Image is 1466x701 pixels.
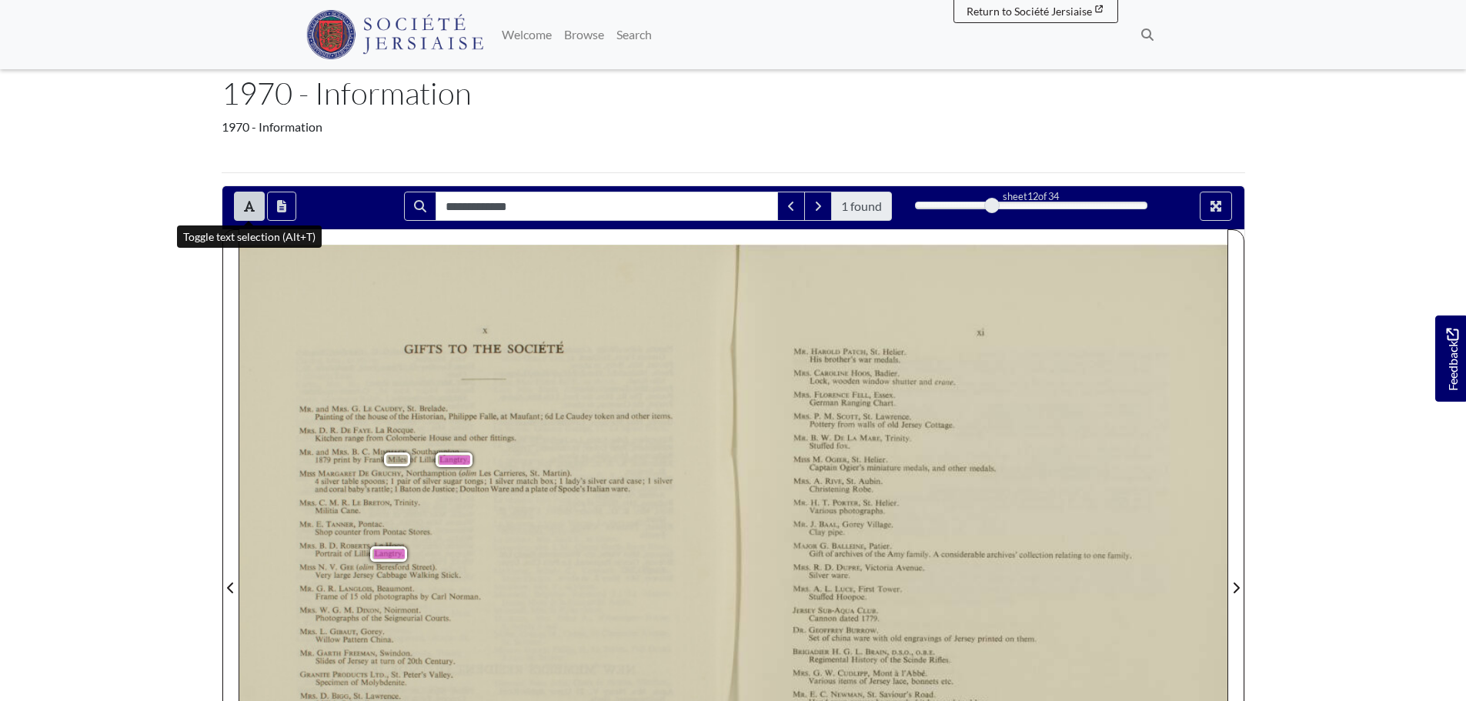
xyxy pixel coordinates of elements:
span: Trinity. [394,499,414,507]
span: [PERSON_NAME]. [449,591,511,600]
span: spoons; [361,478,384,486]
span: Pottery [810,420,830,428]
span: the [355,412,363,419]
span: His [810,355,820,363]
span: 1 [559,478,562,483]
span: from [366,433,381,442]
span: MRS. [793,476,807,484]
span: 1 [391,478,393,483]
span: P. [814,412,817,419]
span: SOCIETE [508,339,562,355]
img: Société Jersiaise [306,10,484,59]
div: Toggle text selection (Alt+T) [177,225,322,248]
span: [PERSON_NAME], [835,585,883,593]
span: MRS. [794,369,808,376]
span: Les [479,469,487,476]
span: of [344,549,350,557]
span: range [345,435,359,442]
span: [PERSON_NAME], [837,412,885,420]
span: St. [863,412,870,419]
span: [PERSON_NAME], [340,542,389,549]
span: table [342,476,355,484]
span: D. [824,562,831,571]
span: rattle; [371,485,389,493]
span: MR. [299,519,310,527]
span: Feedback [1443,328,1461,390]
span: 1 [648,478,650,483]
span: St. [852,455,859,462]
a: Would you like to provide feedback? [1435,315,1466,402]
span: and [315,485,324,492]
span: MR. [299,405,310,412]
span: ware. [831,572,849,580]
span: of [389,412,396,420]
span: G. [352,404,359,412]
span: LE [363,404,370,412]
a: Société Jersiaise logo [306,6,484,63]
span: Pontac. [358,519,381,528]
span: MIMMACK, [372,448,403,456]
span: Carrieres, [493,469,525,478]
span: and [453,433,463,441]
span: [PERSON_NAME] [887,550,943,559]
span: St. [407,404,414,412]
span: other [469,433,483,441]
span: MAJOR [793,541,814,549]
span: Jersey [352,571,369,579]
span: MRS. [332,404,346,412]
span: Street). [412,563,435,572]
span: Stores. [409,527,430,536]
span: Militia [316,506,334,514]
span: LA [847,433,854,441]
span: other [631,412,645,419]
span: MRS. [299,426,313,434]
span: ofarchives [825,549,857,557]
span: walls [857,419,870,427]
span: Doulton [459,484,484,492]
span: R. [813,562,820,571]
span: H. [810,498,816,506]
span: Return to Société Jersiaise [967,5,1092,18]
span: by [352,456,359,463]
span: and [919,377,928,385]
span: Hoos, [851,369,869,377]
span: Clay [809,528,823,536]
span: pipe. [827,527,844,536]
span: token [594,412,609,419]
span: R. [328,584,334,593]
span: MRs. [793,562,806,570]
span: L. [824,584,830,593]
button: Search [404,192,436,221]
span: family. [907,550,926,559]
span: [PERSON_NAME] [374,549,435,559]
span: GIFTS [404,342,437,356]
span: MR5. [299,541,314,549]
span: Trinity. [885,434,905,442]
span: [PERSON_NAME] [814,369,861,376]
span: from [363,527,378,536]
span: Miles [388,455,406,464]
span: M. [329,498,336,506]
span: Ranging [840,398,868,407]
span: MR. [793,433,804,441]
span: [PERSON_NAME]. [876,412,933,420]
span: xi [977,328,982,335]
span: Portrait [315,549,339,557]
span: relating [1055,551,1079,559]
span: Stuﬂ'ed [810,441,830,449]
span: Helier. [864,455,884,463]
span: Frame [316,592,336,600]
span: silver [496,476,513,485]
span: counter [335,527,359,536]
span: BAAL, [819,520,835,528]
span: Chart. [873,398,894,407]
span: [PERSON_NAME]. [858,476,915,485]
span: C. [362,447,367,455]
span: and [316,447,325,455]
span: miniature [867,462,896,471]
span: Le [556,412,562,419]
h1: 1970 - Information [222,75,1245,112]
span: Walking [409,571,435,579]
span: Cottage. [925,421,951,429]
